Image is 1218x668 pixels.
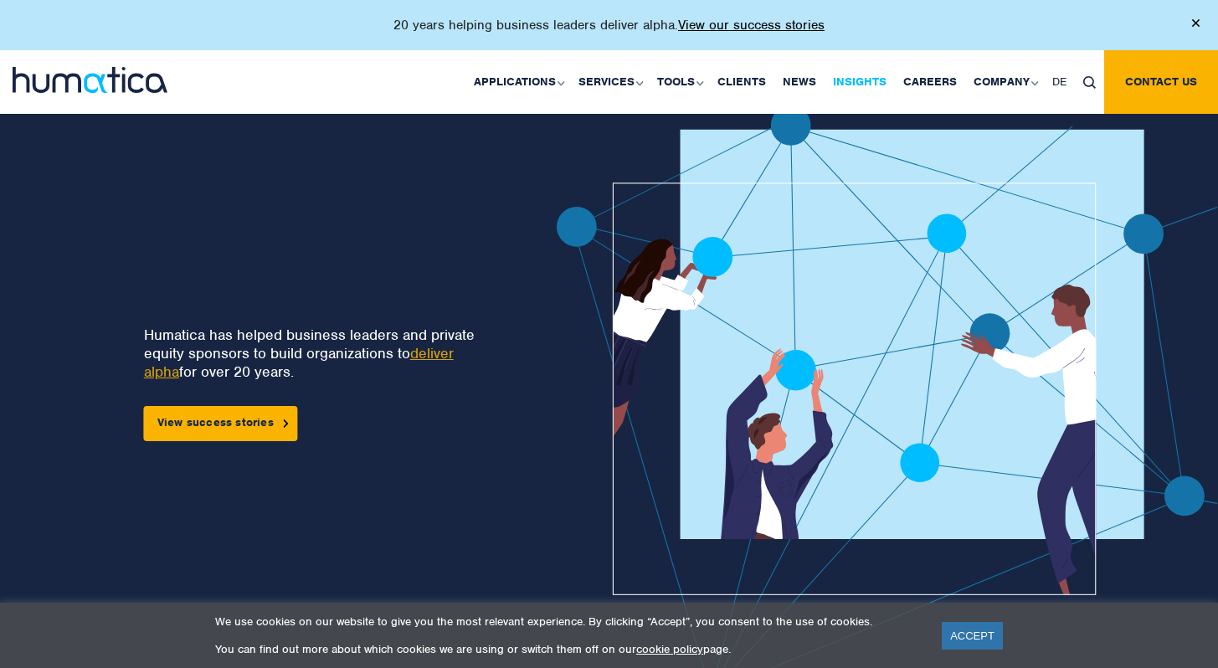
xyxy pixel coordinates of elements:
[284,419,289,427] img: arrowicon
[144,406,298,441] a: View success stories
[1104,50,1218,114] a: Contact us
[1044,50,1075,114] a: DE
[215,642,921,656] p: You can find out more about which cookies we are using or switch them off on our page.
[144,326,501,381] p: Humatica has helped business leaders and private equity sponsors to build organizations to for ov...
[465,50,570,114] a: Applications
[774,50,825,114] a: News
[1052,75,1066,89] span: DE
[13,67,167,93] img: logo
[965,50,1044,114] a: Company
[636,642,703,656] a: cookie policy
[144,344,454,381] a: deliver alpha
[942,622,1003,650] a: ACCEPT
[825,50,895,114] a: Insights
[570,50,649,114] a: Services
[649,50,709,114] a: Tools
[678,17,825,33] a: View our success stories
[215,614,921,629] p: We use cookies on our website to give you the most relevant experience. By clicking “Accept”, you...
[895,50,965,114] a: Careers
[709,50,774,114] a: Clients
[1083,76,1096,89] img: search_icon
[393,17,825,33] p: 20 years helping business leaders deliver alpha.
